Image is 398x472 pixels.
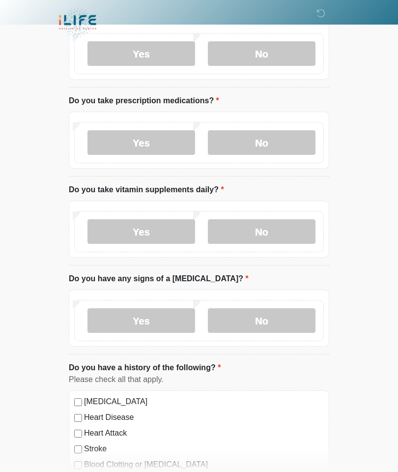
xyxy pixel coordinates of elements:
[208,42,315,66] label: No
[84,412,324,424] label: Heart Disease
[59,7,96,38] img: iLIFE Anti-Aging Center Logo
[74,414,82,422] input: Heart Disease
[74,399,82,407] input: [MEDICAL_DATA]
[87,220,195,244] label: Yes
[208,309,315,333] label: No
[84,459,324,471] label: Blood Clotting or [MEDICAL_DATA]
[84,428,324,440] label: Heart Attack
[87,131,195,155] label: Yes
[74,462,82,470] input: Blood Clotting or [MEDICAL_DATA]
[69,362,221,374] label: Do you have a history of the following?
[84,443,324,455] label: Stroke
[208,131,315,155] label: No
[69,374,329,386] div: Please check all that apply.
[87,309,195,333] label: Yes
[69,95,219,107] label: Do you take prescription medications?
[208,220,315,244] label: No
[74,430,82,438] input: Heart Attack
[87,42,195,66] label: Yes
[74,446,82,454] input: Stroke
[84,396,324,408] label: [MEDICAL_DATA]
[69,184,224,196] label: Do you take vitamin supplements daily?
[69,273,249,285] label: Do you have any signs of a [MEDICAL_DATA]?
